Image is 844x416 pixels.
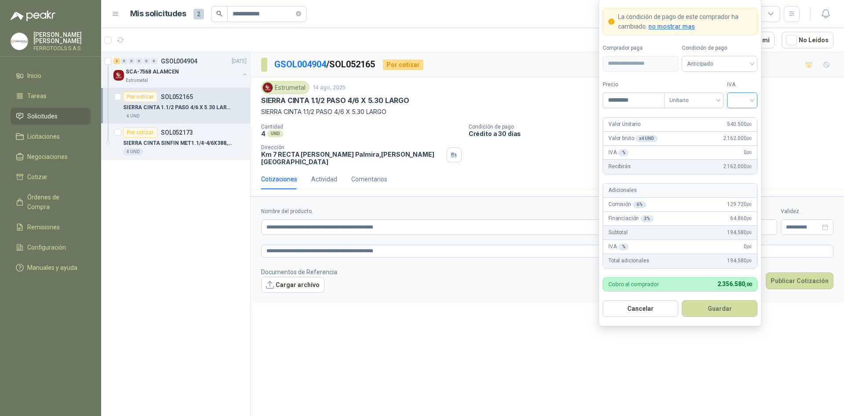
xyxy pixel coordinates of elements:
p: SIERRA CINTA SINFIN MET1.1/4-4/6X388,5CM [123,139,233,147]
span: Unitario [669,94,718,107]
a: GSOL004904 [274,59,326,70]
p: Total adicionales [608,257,649,265]
p: Comisión [608,200,646,209]
div: 0 [151,58,157,64]
p: Condición de pago [469,124,840,130]
div: % [618,149,629,156]
div: 4 UND [123,113,143,120]
label: Comprador paga [603,44,678,52]
span: search [216,11,222,17]
img: Company Logo [263,83,273,92]
button: Cancelar [603,300,678,317]
a: 2 0 0 0 0 0 GSOL004904[DATE] Company LogoSCA-7568 ALAMCENEstrumetal [113,56,248,84]
span: 129.720 [727,200,752,209]
span: Configuración [27,243,66,252]
label: Precio [603,81,664,89]
a: Licitaciones [11,128,91,145]
p: 14 ago, 2025 [313,84,346,92]
p: IVA [608,148,629,157]
span: exclamation-circle [608,18,615,25]
p: 4 [261,130,266,137]
img: Company Logo [113,70,124,81]
p: IVA [608,243,629,251]
span: Órdenes de Compra [27,192,82,212]
button: Guardar [682,300,757,317]
span: no mostrar mas [648,23,695,30]
span: ,00 [746,216,752,221]
label: IVA [727,81,757,89]
div: UND [267,130,284,137]
img: Logo peakr [11,11,55,21]
span: 2 [193,9,204,19]
p: / SOL052165 [274,58,376,71]
span: ,00 [746,150,752,155]
p: [PERSON_NAME] [PERSON_NAME] [33,32,91,44]
p: Valor Unitario [608,120,640,129]
span: ,00 [746,164,752,169]
a: Configuración [11,239,91,256]
span: ,00 [746,244,752,249]
div: Comentarios [351,174,387,184]
a: Por cotizarSOL052173SIERRA CINTA SINFIN MET1.1/4-4/6X388,5CM4 UND [101,124,250,159]
span: ,00 [746,202,752,207]
span: 0 [744,243,752,251]
p: SIERRA CINTA 1.1/2 PASO 4/6 X 5.30 LARGO [123,103,233,112]
span: 2.162.000 [723,134,752,143]
div: % [618,243,629,250]
p: GSOL004904 [161,58,197,64]
div: 0 [121,58,127,64]
a: Órdenes de Compra [11,189,91,215]
p: La condición de pago de este comprador ha cambiado. [618,12,752,31]
span: Licitaciones [27,132,60,141]
div: Por cotizar [383,59,423,70]
span: Negociaciones [27,152,68,162]
a: Inicio [11,67,91,84]
p: Crédito a 30 días [469,130,840,137]
p: FERROTOOLS S.A.S. [33,46,91,51]
div: 6 % [633,201,646,208]
p: Subtotal [608,228,628,237]
a: Solicitudes [11,108,91,125]
a: Por cotizarSOL052165SIERRA CINTA 1.1/2 PASO 4/6 X 5.30 LARGO4 UND [101,88,250,124]
span: 2.162.000 [723,162,752,171]
span: 540.500 [727,120,752,129]
p: Cantidad [261,124,462,130]
span: Cotizar [27,172,47,182]
p: Adicionales [608,186,637,195]
div: Estrumetal [261,81,309,94]
div: Por cotizar [123,127,157,138]
span: Tareas [27,91,47,101]
span: 194.580 [727,228,752,237]
p: Financiación [608,214,654,223]
span: 2.356.580 [717,280,752,287]
span: 64.860 [730,214,752,223]
p: SOL052173 [161,129,193,136]
a: Negociaciones [11,148,91,165]
div: 0 [128,58,135,64]
p: Valor bruto [608,134,658,143]
p: Recibirás [608,162,631,171]
span: close-circle [296,10,301,18]
label: Nombre del producto [261,207,655,216]
p: Documentos de Referencia [261,267,337,277]
h1: Mis solicitudes [130,7,186,20]
span: Inicio [27,71,41,81]
img: Company Logo [11,33,28,50]
div: Por cotizar [123,92,157,102]
button: Cargar archivo [261,277,324,293]
span: close-circle [296,11,301,16]
div: Actividad [311,174,337,184]
span: Solicitudes [27,111,58,121]
span: 194.580 [727,257,752,265]
p: [DATE] [232,57,247,66]
div: Cotizaciones [261,174,297,184]
p: SIERRA CINTA 1.1/2 PASO 4/6 X 5.30 LARGO [261,107,833,117]
span: Manuales y ayuda [27,263,77,272]
span: ,00 [746,136,752,141]
div: x 4 UND [636,135,657,142]
a: Remisiones [11,219,91,236]
a: Tareas [11,88,91,104]
p: Estrumetal [126,77,148,84]
p: SCA-7568 ALAMCEN [126,68,179,76]
p: SOL052165 [161,94,193,100]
